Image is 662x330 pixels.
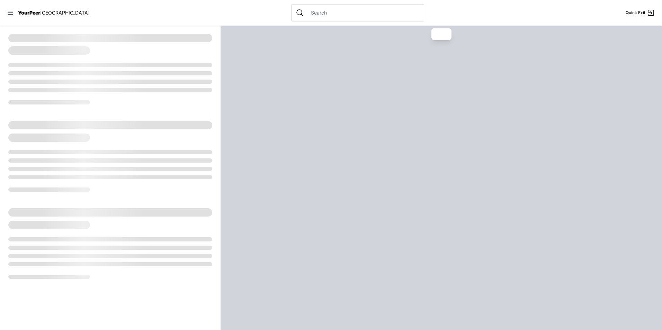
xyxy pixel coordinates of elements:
[626,9,655,17] a: Quick Exit
[40,10,90,16] span: [GEOGRAPHIC_DATA]
[18,11,90,15] a: YourPeer[GEOGRAPHIC_DATA]
[18,10,40,16] span: YourPeer
[307,9,420,16] input: Search
[626,10,645,16] span: Quick Exit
